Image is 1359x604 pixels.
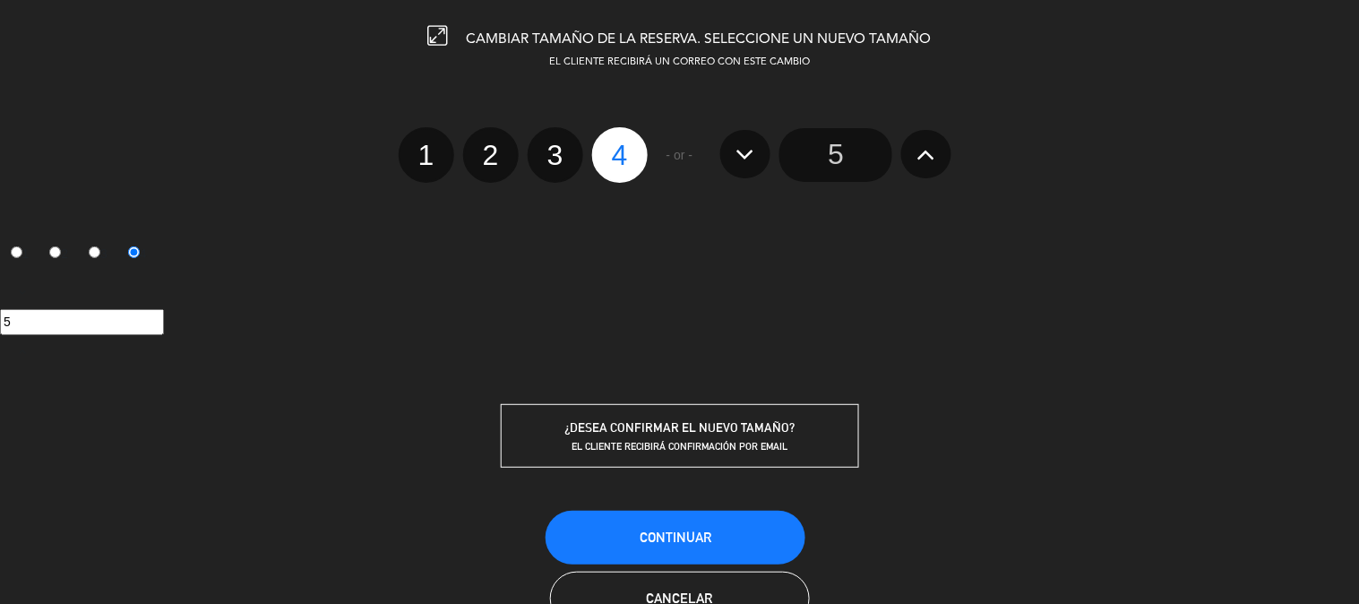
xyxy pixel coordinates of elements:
[572,440,787,453] span: EL CLIENTE RECIBIRÁ CONFIRMACIÓN POR EMAIL
[640,530,711,545] span: Continuar
[79,239,118,270] label: 3
[467,32,932,47] span: CAMBIAR TAMAÑO DE LA RESERVA. SELECCIONE UN NUEVO TAMAÑO
[549,57,810,67] span: EL CLIENTE RECIBIRÁ UN CORREO CON ESTE CAMBIO
[667,145,693,166] span: - or -
[564,420,795,435] span: ¿DESEA CONFIRMAR EL NUEVO TAMAÑO?
[463,127,519,183] label: 2
[399,127,454,183] label: 1
[592,127,648,183] label: 4
[117,239,157,270] label: 4
[528,127,583,183] label: 3
[39,239,79,270] label: 2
